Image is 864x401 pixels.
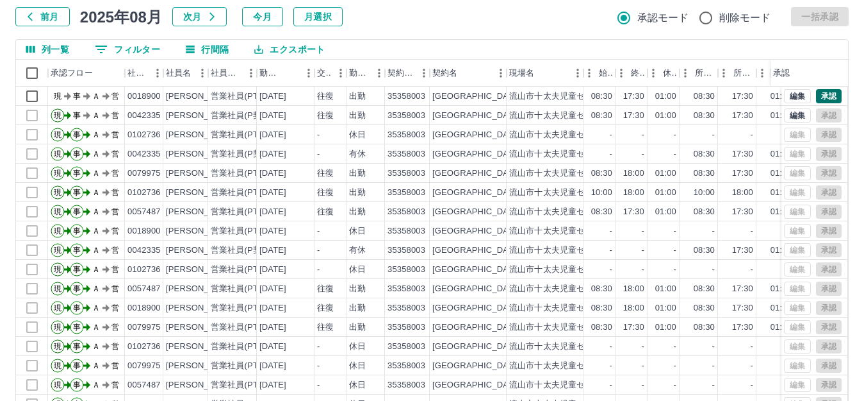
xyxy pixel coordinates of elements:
[712,264,715,276] div: -
[509,90,610,103] div: 流山市十太夫児童センター
[655,321,676,334] div: 01:00
[770,187,792,199] div: 01:00
[432,283,521,295] div: [GEOGRAPHIC_DATA]
[259,90,286,103] div: [DATE]
[211,187,278,199] div: 営業社員(PT契約)
[85,40,170,59] button: フィルター表示
[591,110,612,122] div: 08:30
[293,7,343,26] button: 月選択
[784,108,811,123] button: 編集
[816,89,842,103] button: 承認
[73,284,81,293] text: 事
[127,206,161,218] div: 0057487
[163,60,208,87] div: 社員名
[694,302,715,314] div: 08:30
[591,283,612,295] div: 08:30
[432,60,457,87] div: 契約名
[166,225,236,237] div: [PERSON_NAME]
[211,129,278,141] div: 営業社員(PT契約)
[509,167,610,180] div: 流山市十太夫児童センター
[349,167,366,180] div: 出勤
[111,92,119,101] text: 営
[166,321,236,334] div: [PERSON_NAME]
[92,169,100,178] text: Ａ
[92,226,100,235] text: Ａ
[732,167,753,180] div: 17:30
[509,187,610,199] div: 流山市十太夫児童センター
[211,244,273,257] div: 営業社員(P契約)
[259,225,286,237] div: [DATE]
[387,187,425,199] div: 35358003
[127,187,161,199] div: 0102736
[166,187,236,199] div: [PERSON_NAME]
[317,148,320,160] div: -
[694,321,715,334] div: 08:30
[92,92,100,101] text: Ａ
[111,169,119,178] text: 営
[770,110,792,122] div: 01:00
[387,283,425,295] div: 35358003
[694,244,715,257] div: 08:30
[732,206,753,218] div: 17:30
[694,206,715,218] div: 08:30
[331,64,350,83] button: メニュー
[166,60,191,87] div: 社員名
[387,206,425,218] div: 35358003
[73,303,81,312] text: 事
[111,246,119,255] text: 営
[127,244,161,257] div: 0042335
[92,265,100,274] text: Ａ
[259,148,286,160] div: [DATE]
[73,188,81,197] text: 事
[54,207,61,216] text: 現
[733,60,754,87] div: 所定終業
[712,129,715,141] div: -
[507,60,583,87] div: 現場名
[211,90,278,103] div: 営業社員(PT契約)
[127,110,161,122] div: 0042335
[349,187,366,199] div: 出勤
[694,110,715,122] div: 08:30
[430,60,507,87] div: 契約名
[370,64,389,83] button: メニュー
[349,90,366,103] div: 出勤
[509,302,610,314] div: 流山市十太夫児童センター
[242,7,283,26] button: 今月
[648,60,680,87] div: 休憩
[15,7,70,26] button: 前月
[54,323,61,332] text: 現
[385,60,430,87] div: 契約コード
[317,244,320,257] div: -
[751,225,753,237] div: -
[432,187,521,199] div: [GEOGRAPHIC_DATA]
[16,40,79,59] button: 列選択
[166,129,236,141] div: [PERSON_NAME]
[694,187,715,199] div: 10:00
[111,111,119,120] text: 営
[509,148,610,160] div: 流山市十太夫児童センター
[414,64,434,83] button: メニュー
[387,90,425,103] div: 35358003
[92,323,100,332] text: Ａ
[655,187,676,199] div: 01:00
[73,323,81,332] text: 事
[346,60,385,87] div: 勤務区分
[655,283,676,295] div: 01:00
[54,226,61,235] text: 現
[317,90,334,103] div: 往復
[509,244,610,257] div: 流山市十太夫児童センター
[712,225,715,237] div: -
[349,129,366,141] div: 休日
[127,302,161,314] div: 0018900
[317,264,320,276] div: -
[211,225,278,237] div: 営業社員(PT契約)
[48,60,125,87] div: 承認フロー
[695,60,715,87] div: 所定開始
[623,321,644,334] div: 17:30
[349,264,366,276] div: 休日
[349,110,366,122] div: 出勤
[259,129,286,141] div: [DATE]
[317,187,334,199] div: 往復
[623,187,644,199] div: 18:00
[583,60,615,87] div: 始業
